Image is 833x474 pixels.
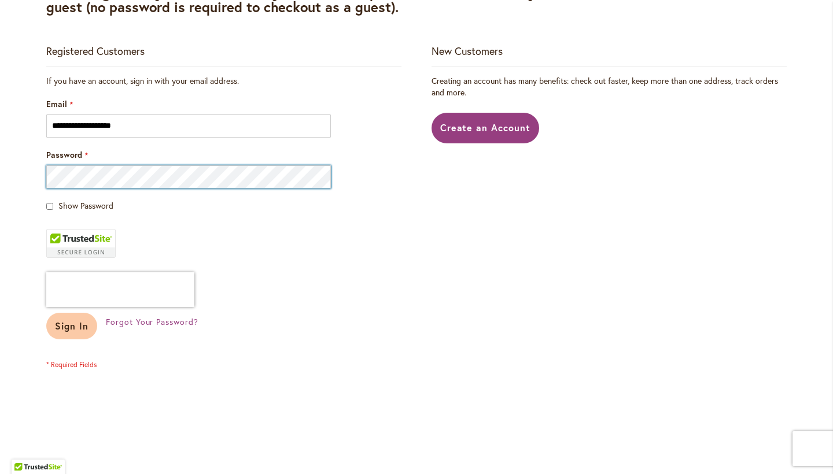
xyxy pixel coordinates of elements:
button: Sign In [46,313,97,339]
span: Create an Account [440,121,531,134]
span: Show Password [58,200,113,211]
span: Email [46,98,67,109]
strong: New Customers [432,44,503,58]
span: Password [46,149,82,160]
a: Create an Account [432,113,540,143]
span: Forgot Your Password? [106,316,198,327]
strong: Registered Customers [46,44,145,58]
p: Creating an account has many benefits: check out faster, keep more than one address, track orders... [432,75,787,98]
div: TrustedSite Certified [46,229,116,258]
div: If you have an account, sign in with your email address. [46,75,401,87]
span: Sign In [55,320,89,332]
a: Forgot Your Password? [106,316,198,328]
iframe: reCAPTCHA [46,272,194,307]
iframe: Launch Accessibility Center [9,433,41,465]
